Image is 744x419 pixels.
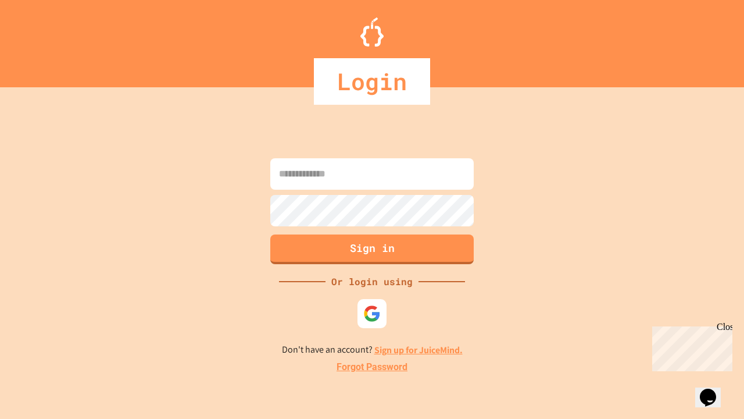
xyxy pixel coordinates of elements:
div: Login [314,58,430,105]
img: google-icon.svg [363,305,381,322]
iframe: chat widget [648,322,732,371]
img: Logo.svg [360,17,384,47]
a: Sign up for JuiceMind. [374,344,463,356]
p: Don't have an account? [282,343,463,357]
div: Or login using [325,275,419,289]
button: Sign in [270,235,474,264]
a: Forgot Password [337,360,407,374]
iframe: chat widget [695,372,732,407]
div: Chat with us now!Close [5,5,80,74]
